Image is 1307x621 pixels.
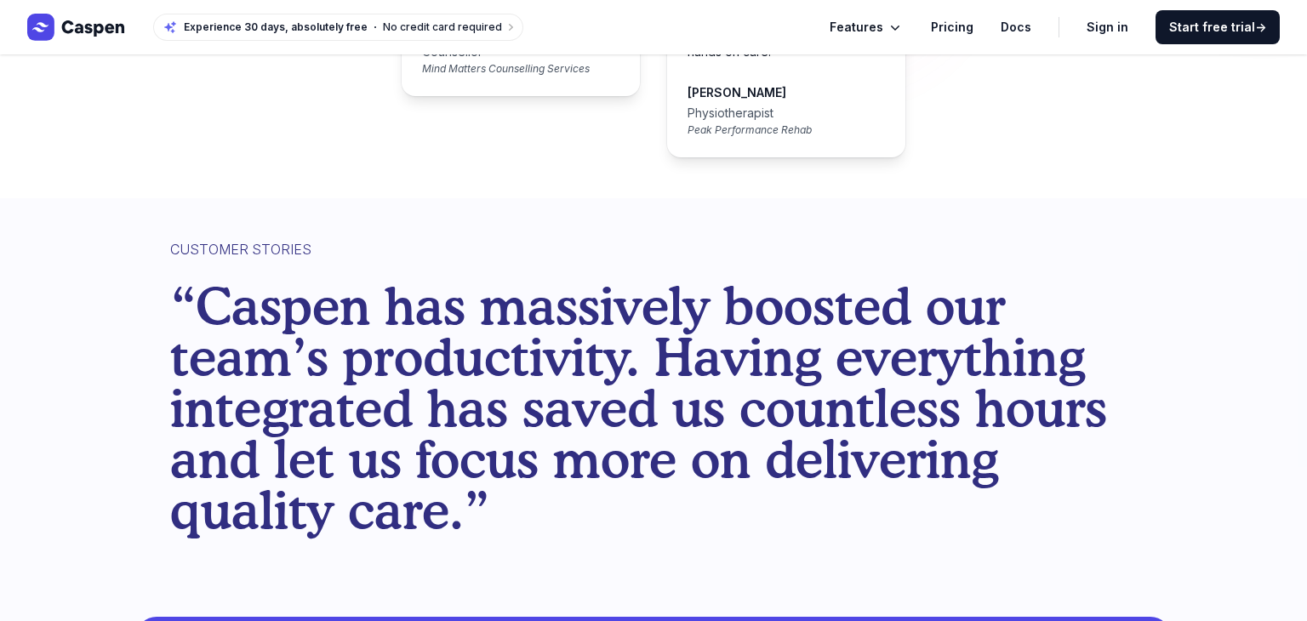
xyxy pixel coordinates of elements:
a: Pricing [931,17,973,37]
div: Peak Performance Rehab [688,123,812,137]
div: Mind Matters Counselling Services [422,62,590,76]
span: Experience 30 days, absolutely free [184,20,368,34]
div: CUSTOMER STORIES [170,239,1137,259]
span: Start free trial [1169,19,1266,36]
div: “Caspen has massively boosted our team’s productivity. Having everything integrated has saved us ... [170,280,1137,535]
a: Sign in [1087,17,1128,37]
div: [PERSON_NAME] [688,83,812,103]
span: Features [830,17,883,37]
a: Start free trial [1156,10,1280,44]
span: No credit card required [383,20,502,33]
div: Physiotherapist [688,103,812,123]
span: → [1255,20,1266,34]
a: Docs [1001,17,1031,37]
button: Features [830,17,904,37]
a: Experience 30 days, absolutely freeNo credit card required [153,14,523,41]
